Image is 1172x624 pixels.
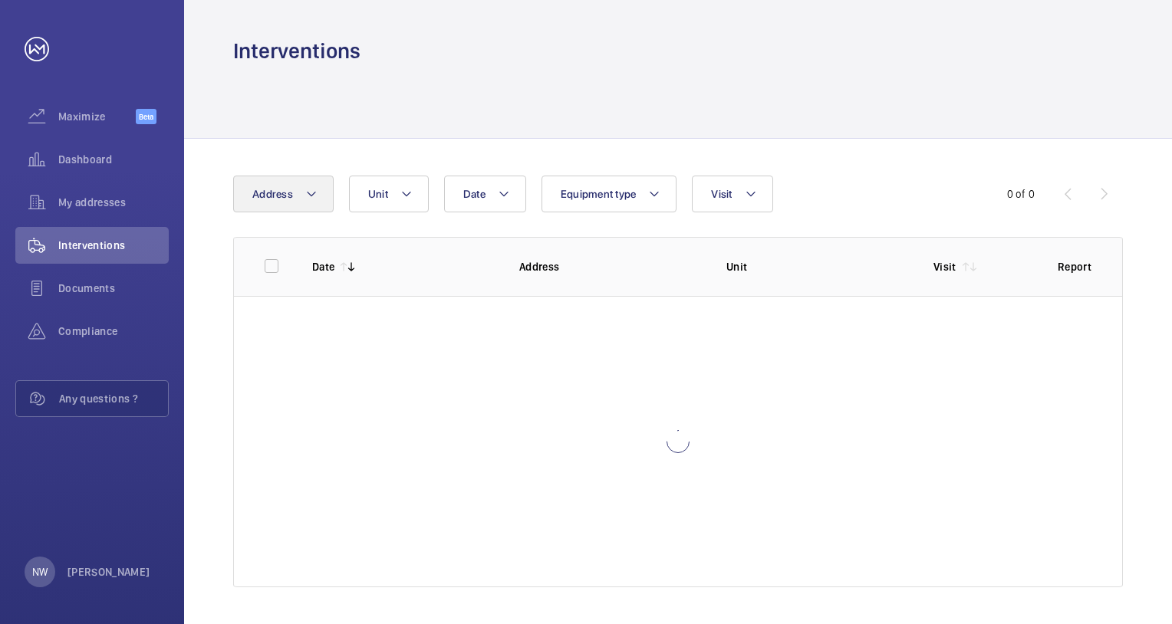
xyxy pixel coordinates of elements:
[233,176,334,212] button: Address
[312,259,334,274] p: Date
[368,188,388,200] span: Unit
[349,176,429,212] button: Unit
[58,195,169,210] span: My addresses
[58,238,169,253] span: Interventions
[59,391,168,406] span: Any questions ?
[1007,186,1035,202] div: 0 of 0
[463,188,486,200] span: Date
[58,281,169,296] span: Documents
[58,323,169,339] span: Compliance
[726,259,909,274] p: Unit
[58,109,136,124] span: Maximize
[692,176,772,212] button: Visit
[561,188,637,200] span: Equipment type
[1058,259,1091,274] p: Report
[67,564,150,580] p: [PERSON_NAME]
[32,564,48,580] p: NW
[233,37,360,65] h1: Interventions
[252,188,293,200] span: Address
[58,152,169,167] span: Dashboard
[711,188,732,200] span: Visit
[519,259,702,274] p: Address
[136,109,156,124] span: Beta
[444,176,526,212] button: Date
[542,176,677,212] button: Equipment type
[933,259,956,274] p: Visit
